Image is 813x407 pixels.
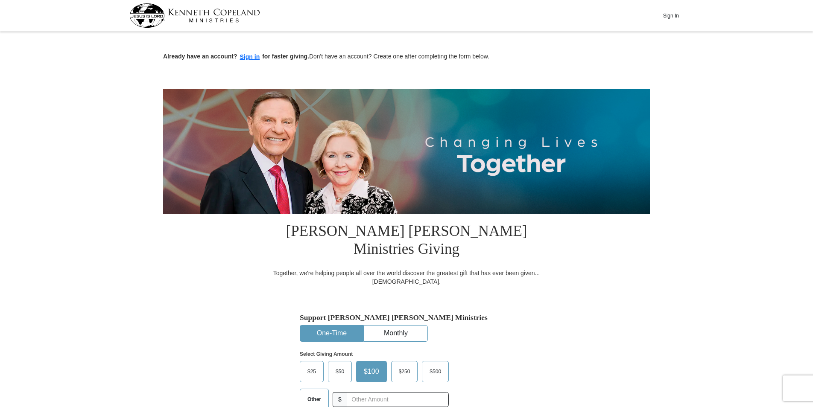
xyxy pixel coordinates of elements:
span: $25 [303,365,320,378]
button: Sign In [658,9,684,22]
input: Other Amount [347,392,449,407]
span: Other [303,393,325,406]
strong: Select Giving Amount [300,351,353,357]
span: $ [333,392,347,407]
span: $50 [331,365,348,378]
span: $250 [395,365,415,378]
button: Monthly [364,326,427,341]
button: Sign in [237,52,263,62]
img: kcm-header-logo.svg [129,3,260,28]
h5: Support [PERSON_NAME] [PERSON_NAME] Ministries [300,313,513,322]
strong: Already have an account? for faster giving. [163,53,309,60]
div: Together, we're helping people all over the world discover the greatest gift that has ever been g... [268,269,545,286]
p: Don't have an account? Create one after completing the form below. [163,52,650,62]
span: $100 [360,365,383,378]
button: One-Time [300,326,363,341]
span: $500 [425,365,445,378]
h1: [PERSON_NAME] [PERSON_NAME] Ministries Giving [268,214,545,269]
